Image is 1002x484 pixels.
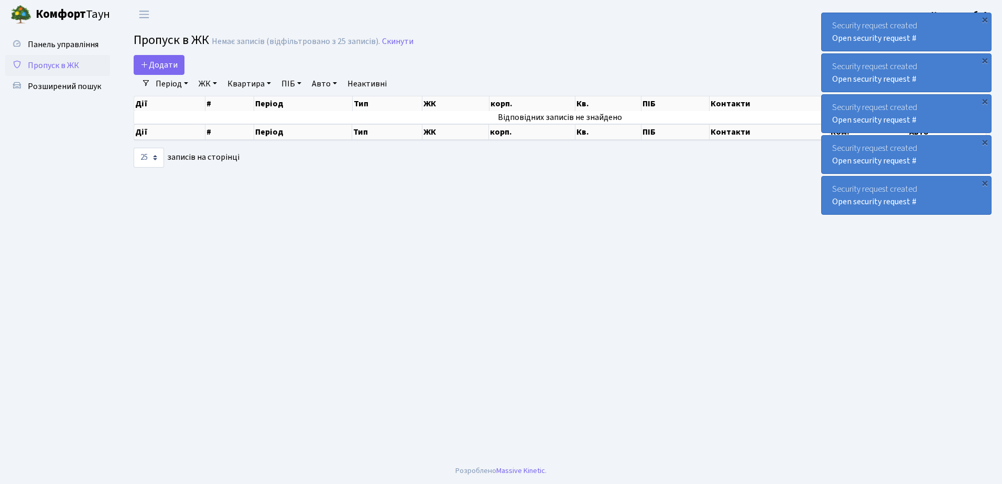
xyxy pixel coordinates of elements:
[131,6,157,23] button: Переключити навігацію
[36,6,110,24] span: Таун
[343,75,391,93] a: Неактивні
[710,124,830,140] th: Контакти
[205,96,254,111] th: #
[832,32,917,44] a: Open security request #
[641,96,710,111] th: ПІБ
[36,6,86,23] b: Комфорт
[832,73,917,85] a: Open security request #
[832,155,917,167] a: Open security request #
[822,13,991,51] div: Security request created
[352,124,422,140] th: Тип
[212,37,380,47] div: Немає записів (відфільтровано з 25 записів).
[151,75,192,93] a: Період
[134,55,184,75] a: Додати
[28,81,101,92] span: Розширений пошук
[353,96,423,111] th: Тип
[10,4,31,25] img: logo.png
[134,148,239,168] label: записів на сторінці
[134,96,205,111] th: Дії
[277,75,306,93] a: ПІБ
[489,96,575,111] th: корп.
[134,31,209,49] span: Пропуск в ЖК
[205,124,254,140] th: #
[140,59,178,71] span: Додати
[455,465,547,477] div: Розроблено .
[134,111,986,124] td: Відповідних записів не знайдено
[5,76,110,97] a: Розширений пошук
[254,96,353,111] th: Період
[710,96,830,111] th: Контакти
[931,8,989,21] a: Консьєрж б. 4.
[254,124,353,140] th: Період
[822,54,991,92] div: Security request created
[28,39,99,50] span: Панель управління
[422,124,489,140] th: ЖК
[5,34,110,55] a: Панель управління
[979,178,990,188] div: ×
[979,96,990,106] div: ×
[931,9,989,20] b: Консьєрж б. 4.
[979,14,990,25] div: ×
[575,124,641,140] th: Кв.
[496,465,545,476] a: Massive Kinetic
[822,177,991,214] div: Security request created
[832,114,917,126] a: Open security request #
[194,75,221,93] a: ЖК
[308,75,341,93] a: Авто
[832,196,917,207] a: Open security request #
[422,96,489,111] th: ЖК
[223,75,275,93] a: Квартира
[822,95,991,133] div: Security request created
[979,137,990,147] div: ×
[822,136,991,173] div: Security request created
[5,55,110,76] a: Пропуск в ЖК
[489,124,575,140] th: корп.
[979,55,990,65] div: ×
[134,148,164,168] select: записів на сторінці
[575,96,641,111] th: Кв.
[382,37,413,47] a: Скинути
[134,124,205,140] th: Дії
[28,60,79,71] span: Пропуск в ЖК
[641,124,710,140] th: ПІБ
